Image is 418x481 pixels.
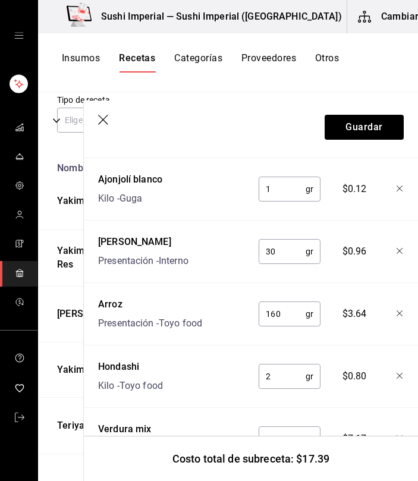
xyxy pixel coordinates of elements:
span: $7.17 [342,432,367,446]
div: Yakimeshi Mixto [52,190,130,208]
div: Kilo - Guga [98,191,162,206]
input: 0 [259,177,306,201]
div: gr [259,301,320,326]
span: $0.12 [342,182,367,196]
button: Recetas [119,52,155,73]
span: $0.96 [342,244,367,259]
button: open drawer [14,31,24,40]
div: Presentación - Toyo food [98,316,202,331]
div: Hondashi [98,360,163,374]
h3: Sushi Imperial — Sushi Imperial ([GEOGRAPHIC_DATA]) [92,10,342,24]
div: Presentación - Interno [98,254,188,268]
div: gr [259,239,320,264]
span: $0.80 [342,369,367,383]
div: gr [259,426,320,451]
button: Insumos [62,52,100,73]
div: Verdura mix [98,422,155,436]
button: Categorías [174,52,222,73]
th: Nombre [38,155,144,174]
div: Arroz [98,297,202,312]
div: Elige una opción [57,108,87,133]
div: Ajonjolí blanco [98,172,162,187]
div: [PERSON_NAME] [52,303,130,321]
div: navigation tabs [62,52,339,73]
div: Yakimeshi De Res [52,240,130,272]
input: 0 [259,364,306,388]
div: gr [259,177,320,202]
div: [PERSON_NAME] [98,235,188,249]
div: Costo total de subreceta: $17.39 [84,436,418,481]
div: Teriyaki Mix [52,414,110,433]
input: 0 [259,302,306,326]
button: Guardar [325,115,404,140]
label: Tipo de receta [57,96,70,104]
button: Proveedores [241,52,296,73]
input: 0 [259,427,306,451]
div: Kilo - Toyo food [98,379,163,393]
div: Yakimeshi base [52,359,126,377]
input: 0 [259,240,306,263]
button: Otros [315,52,339,73]
div: gr [259,364,320,389]
span: $3.64 [342,307,367,321]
